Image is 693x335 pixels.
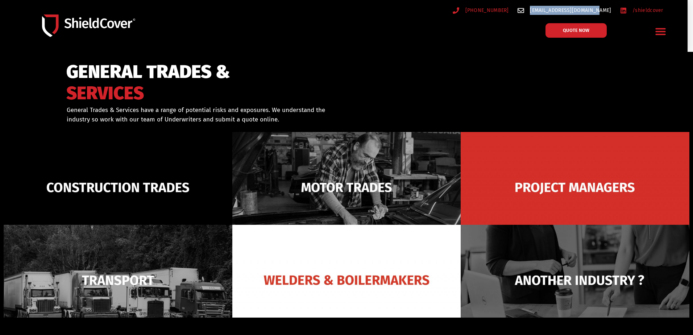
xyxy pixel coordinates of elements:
[528,6,611,15] span: [EMAIL_ADDRESS][DOMAIN_NAME]
[453,6,509,15] a: [PHONE_NUMBER]
[67,106,337,124] p: General Trades & Services have a range of potential risks and exposures. We understand the indust...
[545,23,607,38] a: QUOTE NOW
[42,15,135,37] img: Shield-Cover-Underwriting-Australia-logo-full
[631,6,663,15] span: /shieldcover
[66,65,230,79] span: GENERAL TRADES &
[620,6,663,15] a: /shieldcover
[464,6,509,15] span: [PHONE_NUMBER]
[518,6,611,15] a: [EMAIL_ADDRESS][DOMAIN_NAME]
[551,76,693,335] iframe: LiveChat chat widget
[652,23,669,40] div: Menu Toggle
[563,28,589,33] span: QUOTE NOW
